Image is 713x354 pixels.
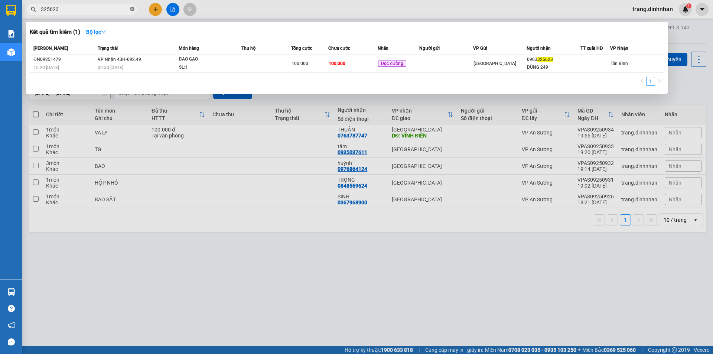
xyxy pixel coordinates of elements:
span: close-circle [130,7,134,11]
img: logo-vxr [6,5,16,16]
span: question-circle [8,305,15,312]
span: search [31,7,36,12]
div: BAO GẠO [179,55,235,64]
button: left [637,77,646,86]
span: right [657,79,662,83]
span: 02:30 [DATE] [98,65,123,70]
span: Tân Bình [611,61,628,66]
span: VP Nhận 43H-092.49 [98,57,141,62]
li: Previous Page [637,77,646,86]
span: 100.000 [329,61,345,66]
strong: Bộ lọc [86,29,106,35]
span: Tổng cước [291,46,312,51]
div: SL: 1 [179,64,235,72]
span: close-circle [130,6,134,13]
span: left [639,79,644,83]
span: Người nhận [527,46,551,51]
span: [GEOGRAPHIC_DATA] [473,61,516,66]
span: Người gửi [419,46,440,51]
span: down [101,29,106,35]
img: solution-icon [7,30,15,38]
h3: Kết quả tìm kiếm ( 1 ) [30,28,80,36]
span: Dọc đường [378,61,406,67]
span: VP Gửi [473,46,487,51]
span: message [8,338,15,345]
span: notification [8,322,15,329]
span: Món hàng [179,46,199,51]
li: Next Page [655,77,664,86]
li: 1 [646,77,655,86]
a: 1 [647,77,655,85]
img: warehouse-icon [7,48,15,56]
button: Bộ lọcdown [80,26,112,38]
span: Thu hộ [241,46,255,51]
span: 325623 [537,57,553,62]
span: VP Nhận [610,46,628,51]
input: Tìm tên, số ĐT hoặc mã đơn [41,5,128,13]
span: Trạng thái [98,46,118,51]
span: Nhãn [378,46,388,51]
img: warehouse-icon [7,288,15,296]
button: right [655,77,664,86]
div: DŨNG 249 [527,64,580,71]
span: 100.000 [292,61,308,66]
div: 0903 [527,56,580,64]
span: Chưa cước [328,46,350,51]
span: TT xuất HĐ [580,46,603,51]
span: [PERSON_NAME] [33,46,68,51]
span: 15:20 [DATE] [33,65,59,70]
div: ĐN09251479 [33,56,95,64]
